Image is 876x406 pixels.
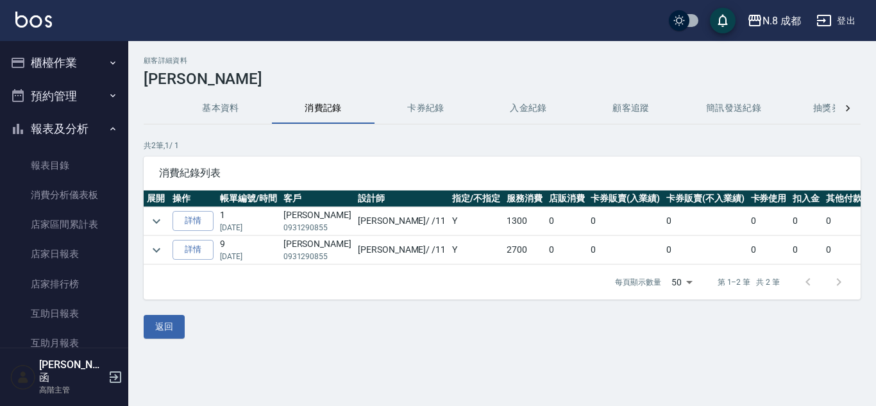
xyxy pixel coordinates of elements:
a: 詳情 [173,240,214,260]
td: Y [449,207,503,235]
td: 0 [546,207,588,235]
a: 店家排行榜 [5,269,123,299]
button: expand row [147,212,166,231]
td: 0 [663,207,748,235]
p: [DATE] [220,251,277,262]
button: 入金紀錄 [477,93,580,124]
a: 店家日報表 [5,239,123,269]
td: 2700 [503,236,546,264]
th: 卡券使用 [748,190,790,207]
th: 店販消費 [546,190,588,207]
p: 高階主管 [39,384,105,396]
button: 卡券紀錄 [375,93,477,124]
span: 消費紀錄列表 [159,167,845,180]
button: N.8 成都 [742,8,806,34]
td: 1300 [503,207,546,235]
td: 0 [748,236,790,264]
td: 9 [217,236,280,264]
button: 櫃檯作業 [5,46,123,80]
h3: [PERSON_NAME] [144,70,861,88]
th: 扣入金 [789,190,823,207]
p: 每頁顯示數量 [615,276,661,288]
td: [PERSON_NAME] [280,236,355,264]
a: 互助月報表 [5,328,123,358]
th: 帳單編號/時間 [217,190,280,207]
img: Logo [15,12,52,28]
h5: [PERSON_NAME]函 [39,359,105,384]
div: 50 [666,265,697,300]
td: 0 [789,207,823,235]
th: 設計師 [355,190,449,207]
p: [DATE] [220,222,277,233]
td: 0 [587,236,663,264]
td: Y [449,236,503,264]
button: 預約管理 [5,80,123,113]
th: 卡券販賣(入業績) [587,190,663,207]
td: 0 [546,236,588,264]
td: 0 [789,236,823,264]
button: 報表及分析 [5,112,123,146]
p: 共 2 筆, 1 / 1 [144,140,861,151]
p: 第 1–2 筆 共 2 筆 [718,276,780,288]
td: 0 [587,207,663,235]
th: 卡券販賣(不入業績) [663,190,748,207]
th: 服務消費 [503,190,546,207]
button: 登出 [811,9,861,33]
button: save [710,8,736,33]
img: Person [10,364,36,390]
p: 0931290855 [283,251,351,262]
button: expand row [147,241,166,260]
th: 客戶 [280,190,355,207]
a: 店家區間累計表 [5,210,123,239]
td: [PERSON_NAME] / /11 [355,236,449,264]
td: 0 [663,236,748,264]
td: 1 [217,207,280,235]
td: [PERSON_NAME] [280,207,355,235]
h2: 顧客詳細資料 [144,56,861,65]
p: 0931290855 [283,222,351,233]
th: 展開 [144,190,169,207]
button: 顧客追蹤 [580,93,682,124]
th: 操作 [169,190,217,207]
button: 消費記錄 [272,93,375,124]
th: 指定/不指定 [449,190,503,207]
td: 0 [748,207,790,235]
a: 互助日報表 [5,299,123,328]
button: 簡訊發送紀錄 [682,93,785,124]
td: [PERSON_NAME] / /11 [355,207,449,235]
div: N.8 成都 [762,13,801,29]
a: 消費分析儀表板 [5,180,123,210]
a: 報表目錄 [5,151,123,180]
button: 返回 [144,315,185,339]
button: 基本資料 [169,93,272,124]
a: 詳情 [173,211,214,231]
